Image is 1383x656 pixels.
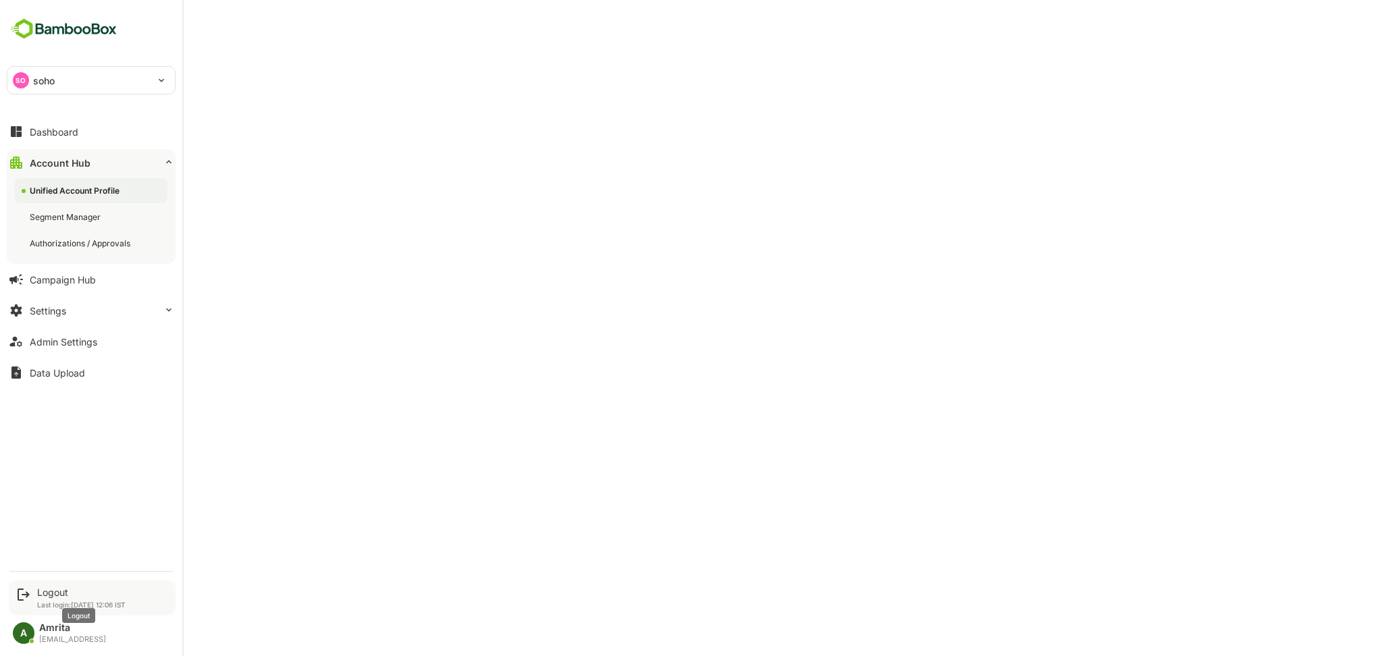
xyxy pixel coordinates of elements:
[7,149,176,176] button: Account Hub
[30,185,122,196] div: Unified Account Profile
[30,367,85,379] div: Data Upload
[30,274,96,285] div: Campaign Hub
[7,328,176,355] button: Admin Settings
[7,67,175,94] div: SOsoho
[7,118,176,145] button: Dashboard
[7,359,176,386] button: Data Upload
[39,622,106,634] div: Amrita
[7,16,121,42] img: BambooboxFullLogoMark.5f36c76dfaba33ec1ec1367b70bb1252.svg
[30,126,78,138] div: Dashboard
[30,238,133,249] div: Authorizations / Approvals
[33,74,55,88] p: soho
[30,305,66,317] div: Settings
[30,336,97,348] div: Admin Settings
[13,72,29,88] div: SO
[7,266,176,293] button: Campaign Hub
[30,211,103,223] div: Segment Manager
[39,635,106,644] div: [EMAIL_ADDRESS]
[7,297,176,324] button: Settings
[37,586,126,598] div: Logout
[37,601,126,609] p: Last login: [DATE] 12:06 IST
[30,157,90,169] div: Account Hub
[13,622,34,644] div: A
